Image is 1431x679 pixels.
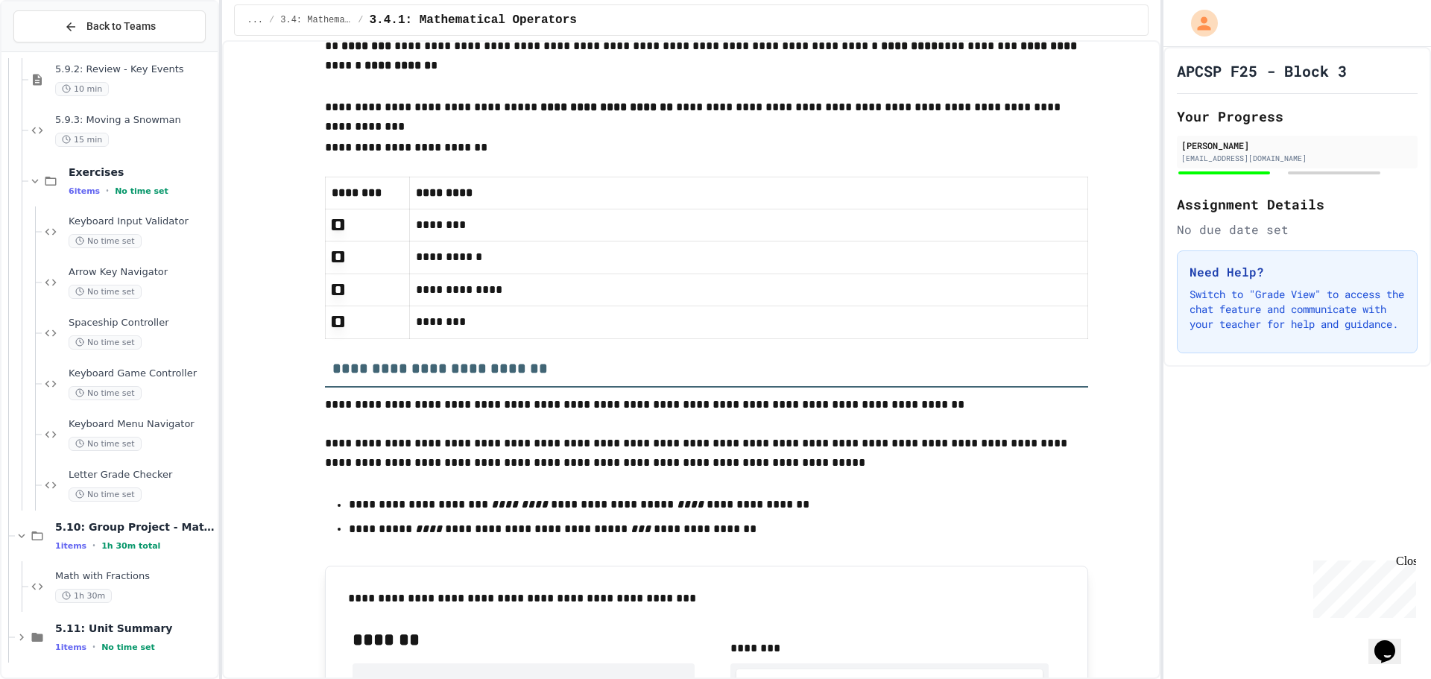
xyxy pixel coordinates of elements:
span: Math with Fractions [55,570,215,583]
h2: Assignment Details [1177,194,1418,215]
h2: Your Progress [1177,106,1418,127]
span: Letter Grade Checker [69,469,215,481]
span: 10 min [55,82,109,96]
span: / [269,14,274,26]
span: • [106,185,109,197]
span: Keyboard Menu Navigator [69,418,215,431]
span: No time set [69,386,142,400]
span: No time set [69,234,142,248]
div: Chat with us now!Close [6,6,103,95]
span: • [92,540,95,552]
span: Back to Teams [86,19,156,34]
span: • [92,641,95,653]
iframe: chat widget [1307,555,1416,618]
span: 3.4: Mathematical Operators [280,14,352,26]
button: Back to Teams [13,10,206,42]
span: No time set [115,186,168,196]
span: 5.9.3: Moving a Snowman [55,114,215,127]
span: Exercises [69,165,215,179]
p: Switch to "Grade View" to access the chat feature and communicate with your teacher for help and ... [1190,287,1405,332]
span: 1h 30m [55,589,112,603]
span: Arrow Key Navigator [69,266,215,279]
span: 6 items [69,186,100,196]
span: No time set [69,335,142,350]
span: 1h 30m total [101,541,160,551]
span: 1 items [55,642,86,652]
span: / [358,14,363,26]
span: Keyboard Input Validator [69,215,215,228]
span: Spaceship Controller [69,317,215,329]
span: No time set [69,437,142,451]
span: ... [247,14,263,26]
span: No time set [101,642,155,652]
h3: Need Help? [1190,263,1405,281]
span: 5.11: Unit Summary [55,622,215,635]
div: [EMAIL_ADDRESS][DOMAIN_NAME] [1181,153,1413,164]
div: My Account [1175,6,1222,40]
span: Keyboard Game Controller [69,367,215,380]
h1: APCSP F25 - Block 3 [1177,60,1347,81]
span: 5.10: Group Project - Math with Fractions [55,520,215,534]
span: 15 min [55,133,109,147]
div: [PERSON_NAME] [1181,139,1413,152]
span: No time set [69,487,142,502]
span: 5.9.2: Review - Key Events [55,63,215,76]
iframe: chat widget [1368,619,1416,664]
span: 3.4.1: Mathematical Operators [369,11,576,29]
div: No due date set [1177,221,1418,239]
span: No time set [69,285,142,299]
span: 1 items [55,541,86,551]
